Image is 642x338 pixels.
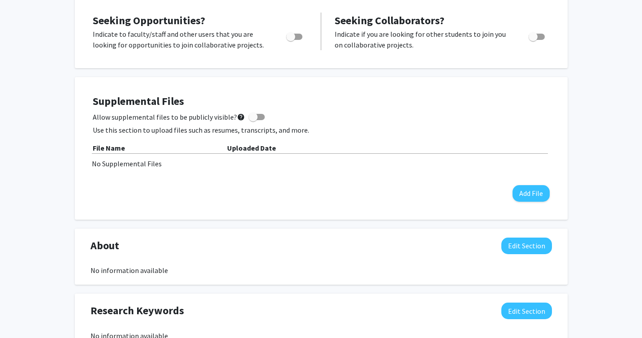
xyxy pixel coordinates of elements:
div: Toggle [525,29,550,42]
span: Seeking Opportunities? [93,13,205,27]
div: No information available [90,265,552,276]
span: About [90,238,119,254]
h4: Supplemental Files [93,95,550,108]
p: Indicate to faculty/staff and other users that you are looking for opportunities to join collabor... [93,29,269,50]
button: Edit Research Keywords [501,303,552,319]
p: Indicate if you are looking for other students to join you on collaborative projects. [335,29,512,50]
div: Toggle [283,29,307,42]
p: Use this section to upload files such as resumes, transcripts, and more. [93,125,550,135]
mat-icon: help [237,112,245,122]
span: Seeking Collaborators? [335,13,444,27]
button: Edit About [501,238,552,254]
span: Research Keywords [90,303,184,319]
span: Allow supplemental files to be publicly visible? [93,112,245,122]
button: Add File [513,185,550,202]
b: File Name [93,143,125,152]
iframe: Chat [7,298,38,331]
div: No Supplemental Files [92,158,551,169]
b: Uploaded Date [227,143,276,152]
